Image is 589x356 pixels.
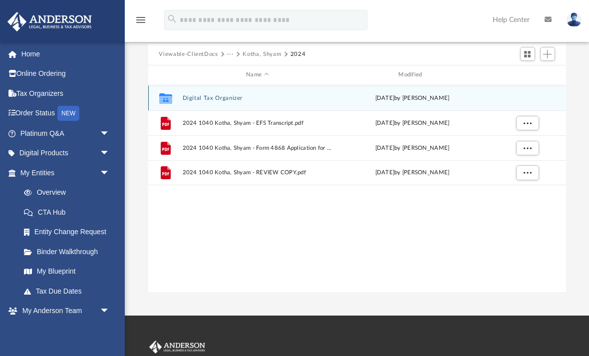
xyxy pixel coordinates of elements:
[159,50,218,59] button: Viewable-ClientDocs
[4,12,95,31] img: Anderson Advisors Platinum Portal
[14,262,120,282] a: My Blueprint
[337,168,487,177] div: by [PERSON_NAME]
[7,64,125,84] a: Online Ordering
[182,169,332,176] span: 2024 1040 Kotha, Shyam - REVIEW COPY.pdf
[100,123,120,144] span: arrow_drop_down
[516,115,539,130] button: More options
[135,14,147,26] i: menu
[182,70,332,79] div: Name
[14,202,125,222] a: CTA Hub
[337,118,487,127] div: [DATE] by [PERSON_NAME]
[14,321,115,341] a: My Anderson Team
[147,341,207,354] img: Anderson Advisors Platinum Portal
[7,103,125,124] a: Order StatusNEW
[492,70,562,79] div: id
[337,93,487,102] div: [DATE] by [PERSON_NAME]
[14,183,125,203] a: Overview
[57,106,79,121] div: NEW
[182,95,332,101] button: Digital Tax Organizer
[7,301,120,321] a: My Anderson Teamarrow_drop_down
[100,143,120,164] span: arrow_drop_down
[152,70,177,79] div: id
[14,242,125,262] a: Binder Walkthrough
[100,301,120,322] span: arrow_drop_down
[14,222,125,242] a: Entity Change Request
[14,281,125,301] a: Tax Due Dates
[7,123,125,143] a: Platinum Q&Aarrow_drop_down
[516,140,539,155] button: More options
[291,50,306,59] button: 2024
[516,165,539,180] button: More options
[7,44,125,64] a: Home
[167,13,178,24] i: search
[7,83,125,103] a: Tax Organizers
[227,50,234,59] button: ···
[337,143,487,152] div: [DATE] by [PERSON_NAME]
[540,47,555,61] button: Add
[243,50,281,59] button: Kotha, Shyam
[100,163,120,183] span: arrow_drop_down
[135,19,147,26] a: menu
[375,170,394,175] span: [DATE]
[336,70,487,79] div: Modified
[182,120,332,126] span: 2024 1040 Kotha, Shyam - EFS Transcript.pdf
[567,12,582,27] img: User Pic
[7,163,125,183] a: My Entitiesarrow_drop_down
[148,85,566,293] div: grid
[520,47,535,61] button: Switch to Grid View
[182,145,332,151] span: 2024 1040 Kotha, Shyam - Form 4868 Application for Extension.pdf
[7,143,125,163] a: Digital Productsarrow_drop_down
